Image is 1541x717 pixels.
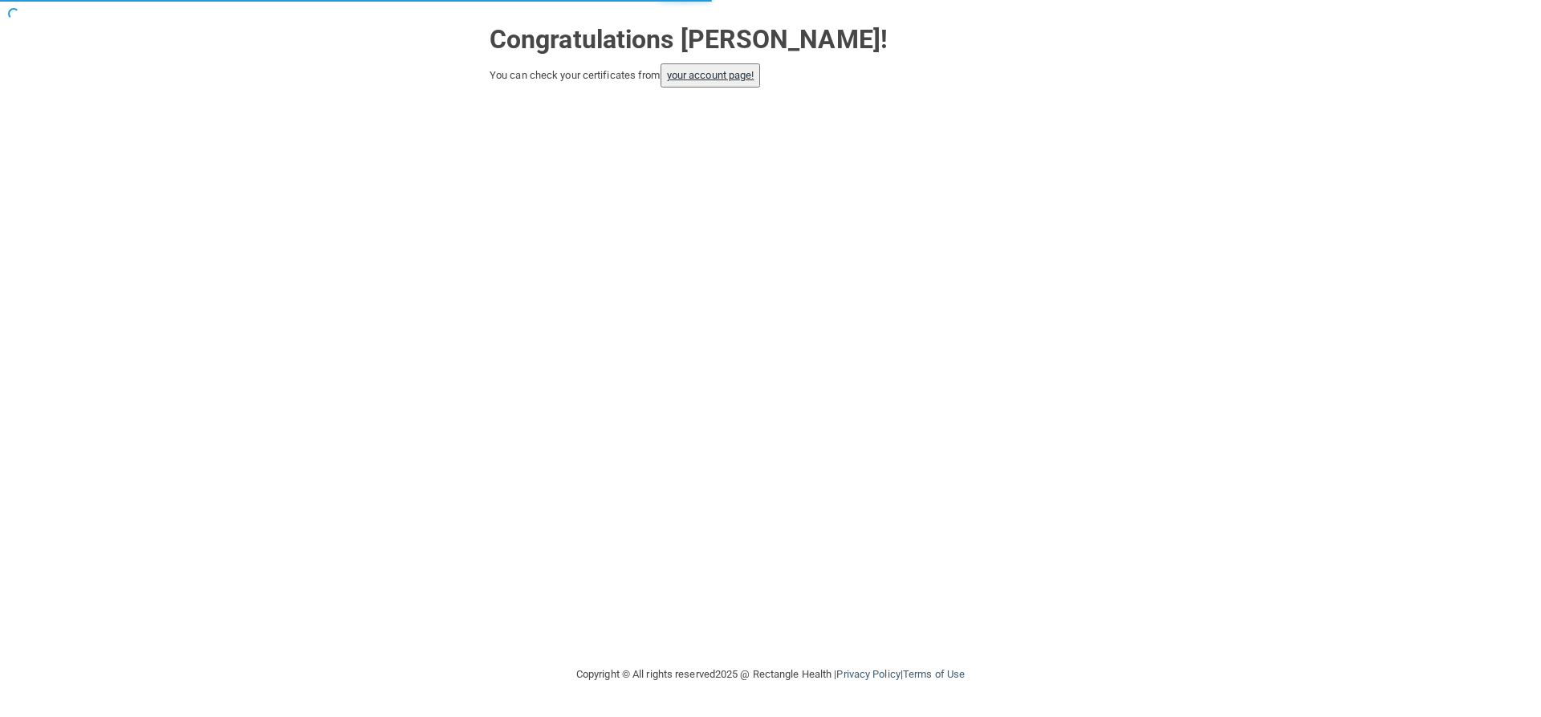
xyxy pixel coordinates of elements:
[667,69,754,81] a: your account page!
[836,668,900,680] a: Privacy Policy
[490,24,888,55] strong: Congratulations [PERSON_NAME]!
[661,63,761,88] button: your account page!
[478,649,1063,700] div: Copyright © All rights reserved 2025 @ Rectangle Health | |
[490,63,1051,88] div: You can check your certificates from
[903,668,965,680] a: Terms of Use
